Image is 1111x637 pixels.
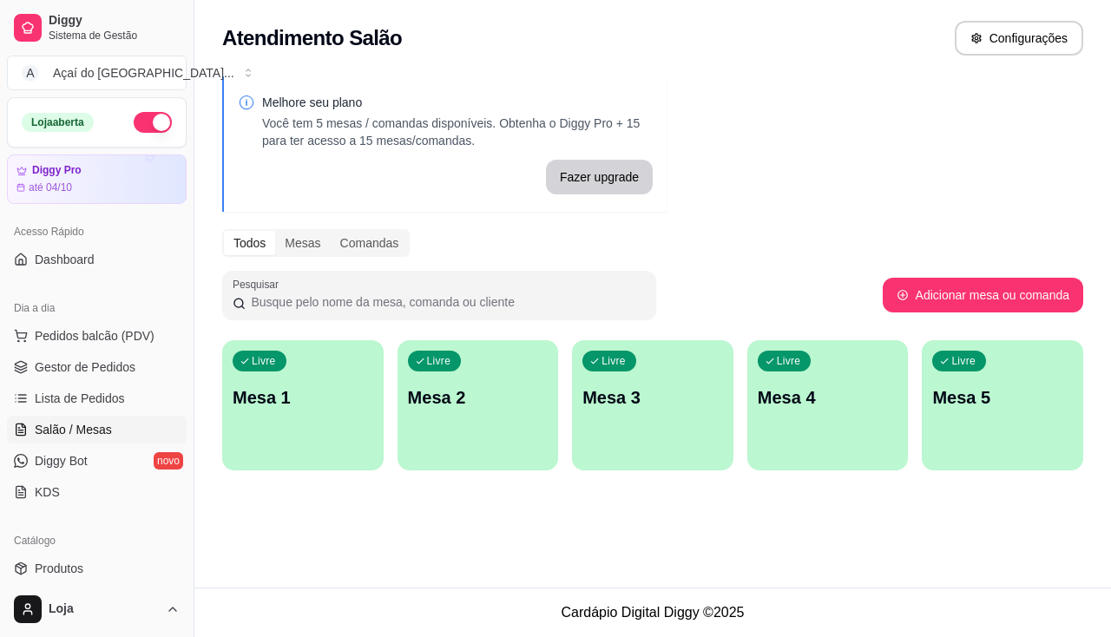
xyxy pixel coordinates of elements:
[246,293,646,311] input: Pesquisar
[262,94,653,111] p: Melhore seu plano
[427,354,451,368] p: Livre
[35,251,95,268] span: Dashboard
[22,113,94,132] div: Loja aberta
[35,483,60,501] span: KDS
[932,385,1073,410] p: Mesa 5
[35,421,112,438] span: Salão / Mesas
[955,21,1083,56] button: Configurações
[53,64,234,82] div: Açaí do [GEOGRAPHIC_DATA] ...
[222,340,384,470] button: LivreMesa 1
[408,385,549,410] p: Mesa 2
[35,452,88,470] span: Diggy Bot
[7,527,187,555] div: Catálogo
[35,327,154,345] span: Pedidos balcão (PDV)
[134,112,172,133] button: Alterar Status
[758,385,898,410] p: Mesa 4
[7,154,187,204] a: Diggy Proaté 04/10
[7,294,187,322] div: Dia a dia
[222,24,402,52] h2: Atendimento Salão
[35,560,83,577] span: Produtos
[7,588,187,630] button: Loja
[7,218,187,246] div: Acesso Rápido
[951,354,976,368] p: Livre
[32,164,82,177] article: Diggy Pro
[747,340,909,470] button: LivreMesa 4
[22,64,39,82] span: A
[883,278,1083,312] button: Adicionar mesa ou comanda
[7,384,187,412] a: Lista de Pedidos
[29,181,72,194] article: até 04/10
[262,115,653,149] p: Você tem 5 mesas / comandas disponíveis. Obtenha o Diggy Pro + 15 para ter acesso a 15 mesas/coma...
[602,354,626,368] p: Livre
[35,358,135,376] span: Gestor de Pedidos
[7,447,187,475] a: Diggy Botnovo
[224,231,275,255] div: Todos
[922,340,1083,470] button: LivreMesa 5
[398,340,559,470] button: LivreMesa 2
[572,340,733,470] button: LivreMesa 3
[7,322,187,350] button: Pedidos balcão (PDV)
[49,29,180,43] span: Sistema de Gestão
[275,231,330,255] div: Mesas
[233,385,373,410] p: Mesa 1
[49,601,159,617] span: Loja
[7,7,187,49] a: DiggySistema de Gestão
[49,13,180,29] span: Diggy
[7,353,187,381] a: Gestor de Pedidos
[7,478,187,506] a: KDS
[331,231,409,255] div: Comandas
[777,354,801,368] p: Livre
[35,390,125,407] span: Lista de Pedidos
[582,385,723,410] p: Mesa 3
[7,246,187,273] a: Dashboard
[7,56,187,90] button: Select a team
[233,277,285,292] label: Pesquisar
[252,354,276,368] p: Livre
[7,555,187,582] a: Produtos
[546,160,653,194] button: Fazer upgrade
[194,588,1111,637] footer: Cardápio Digital Diggy © 2025
[7,416,187,443] a: Salão / Mesas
